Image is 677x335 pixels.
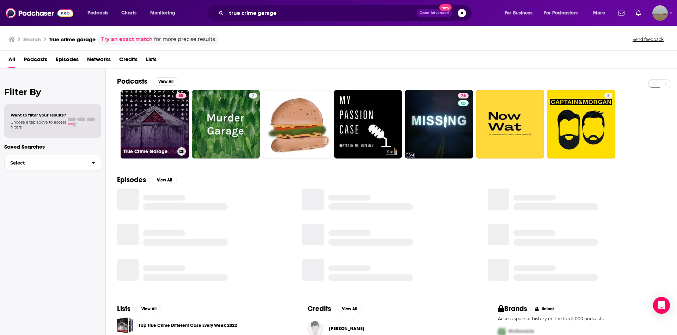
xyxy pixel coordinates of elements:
span: Want to filter your results? [11,113,66,118]
span: [PERSON_NAME] [329,326,364,331]
h2: Credits [307,304,331,313]
a: Top True Crime Different Case Every Week 2022 [117,317,133,333]
span: 8 [607,92,610,100]
h2: Podcasts [117,77,147,86]
button: Show profile menu [652,5,668,21]
span: Monitoring [150,8,175,18]
span: Select [5,161,86,165]
button: open menu [500,7,541,19]
button: open menu [539,7,588,19]
button: Select [4,155,101,171]
button: View All [152,176,177,184]
p: Saved Searches [4,143,101,150]
a: Networks [87,54,111,68]
a: 85 [176,93,186,98]
a: ListsView All [117,304,161,313]
a: 85True Crime Garage [121,90,189,158]
a: Show notifications dropdown [633,7,644,19]
h3: Search [23,36,41,43]
a: Lists [146,54,157,68]
a: EpisodesView All [117,175,177,184]
a: Show notifications dropdown [615,7,627,19]
a: All [8,54,15,68]
a: Try an exact match [101,35,153,43]
span: McDonalds [508,328,534,334]
span: Choose a tab above to access filters. [11,120,66,130]
img: Podchaser - Follow, Share and Rate Podcasts [6,6,73,20]
a: 7 [249,93,257,98]
a: Charts [117,7,141,19]
h2: Brands [498,304,527,313]
span: for more precise results [154,35,215,43]
button: open menu [145,7,184,19]
div: Open Intercom Messenger [653,297,670,314]
h2: Filter By [4,87,101,97]
a: Episodes [56,54,79,68]
button: Open AdvancedNew [416,9,452,17]
span: 85 [178,92,183,100]
button: open menu [588,7,614,19]
span: Podcasts [87,8,108,18]
p: Access sponsor history on the top 5,000 podcasts. [498,316,666,321]
div: Search podcasts, credits, & more... [214,5,479,21]
a: Patrick Edwards [329,326,364,331]
span: For Business [505,8,532,18]
a: Top True Crime Different Case Every Week 2022 [139,322,237,329]
span: For Podcasters [544,8,578,18]
a: 7 [192,90,260,158]
input: Search podcasts, credits, & more... [226,7,416,19]
h3: true crime garage [49,36,96,43]
button: View All [153,77,178,86]
a: Podcasts [24,54,47,68]
span: 7 [252,92,254,100]
a: 75 [405,90,473,158]
span: Charts [121,8,136,18]
img: User Profile [652,5,668,21]
button: open menu [83,7,117,19]
a: PodcastsView All [117,77,178,86]
h3: True Crime Garage [123,149,175,155]
a: CreditsView All [307,304,362,313]
button: Send feedback [630,36,666,42]
span: 75 [461,92,466,100]
h2: Episodes [117,175,146,184]
span: More [593,8,605,18]
button: Unlock [530,305,560,313]
a: 75 [458,93,469,98]
a: 8 [547,90,615,158]
span: Logged in as shenderson [652,5,668,21]
span: Open Advanced [420,11,449,15]
a: 8 [604,93,612,98]
h2: Lists [117,304,130,313]
button: View All [136,305,161,313]
button: View All [337,305,362,313]
a: Credits [119,54,138,68]
span: New [439,4,452,11]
